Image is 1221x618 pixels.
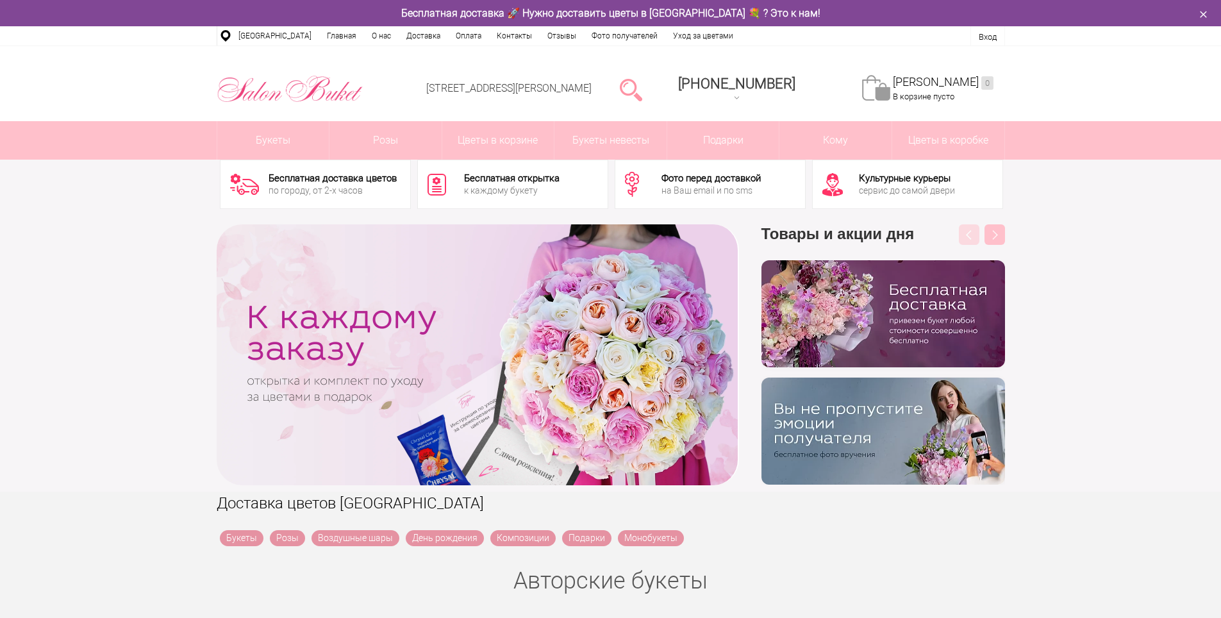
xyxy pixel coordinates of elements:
[207,6,1015,20] div: Бесплатная доставка 🚀 Нужно доставить цветы в [GEOGRAPHIC_DATA] 💐 ? Это к нам!
[540,26,584,46] a: Отзывы
[364,26,399,46] a: О нас
[667,121,779,160] a: Подарки
[665,26,741,46] a: Уход за цветами
[984,224,1005,245] button: Next
[329,121,442,160] a: Розы
[217,72,363,106] img: Цветы Нижний Новгород
[670,71,803,108] a: [PHONE_NUMBER]
[406,530,484,546] a: День рождения
[979,32,997,42] a: Вход
[892,121,1004,160] a: Цветы в коробке
[217,492,1005,515] h1: Доставка цветов [GEOGRAPHIC_DATA]
[859,174,955,183] div: Культурные курьеры
[893,92,954,101] span: В корзине пусто
[464,186,560,195] div: к каждому букету
[231,26,319,46] a: [GEOGRAPHIC_DATA]
[490,530,556,546] a: Композиции
[269,174,397,183] div: Бесплатная доставка цветов
[513,567,708,594] a: Авторские букеты
[220,530,263,546] a: Букеты
[859,186,955,195] div: сервис до самой двери
[661,174,761,183] div: Фото перед доставкой
[489,26,540,46] a: Контакты
[269,186,397,195] div: по городу, от 2-х часов
[319,26,364,46] a: Главная
[761,224,1005,260] h3: Товары и акции дня
[426,82,592,94] a: [STREET_ADDRESS][PERSON_NAME]
[981,76,993,90] ins: 0
[562,530,611,546] a: Подарки
[217,121,329,160] a: Букеты
[678,76,795,92] span: [PHONE_NUMBER]
[618,530,684,546] a: Монобукеты
[779,121,892,160] span: Кому
[311,530,399,546] a: Воздушные шары
[448,26,489,46] a: Оплата
[661,186,761,195] div: на Ваш email и по sms
[761,260,1005,367] img: hpaj04joss48rwypv6hbykmvk1dj7zyr.png.webp
[761,378,1005,485] img: v9wy31nijnvkfycrkduev4dhgt9psb7e.png.webp
[554,121,667,160] a: Букеты невесты
[399,26,448,46] a: Доставка
[270,530,305,546] a: Розы
[464,174,560,183] div: Бесплатная открытка
[893,75,993,90] a: [PERSON_NAME]
[584,26,665,46] a: Фото получателей
[442,121,554,160] a: Цветы в корзине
